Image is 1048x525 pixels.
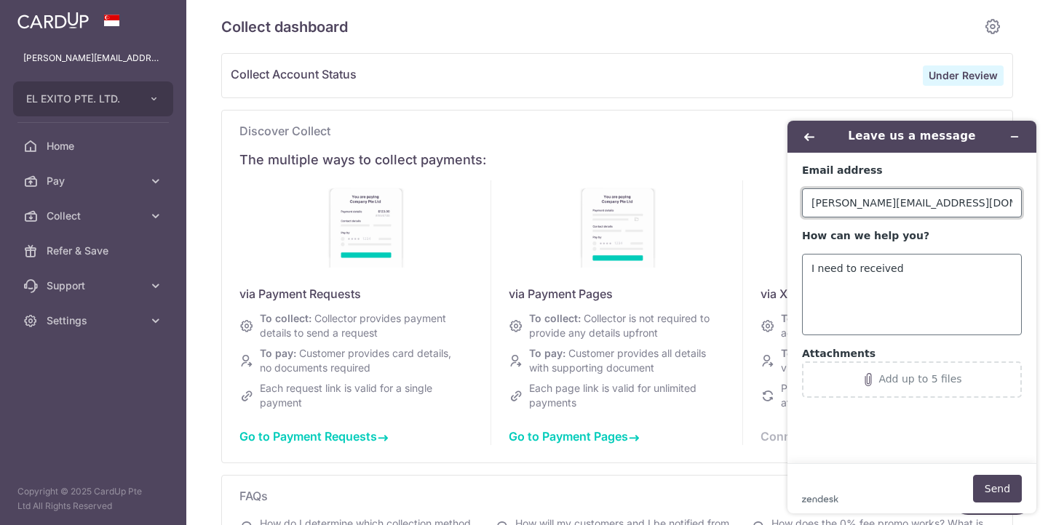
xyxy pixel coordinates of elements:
span: Support [47,278,143,293]
button: EL EXITO PTE. LTD. [13,81,173,116]
iframe: Find more information here [776,109,1048,525]
span: Help [33,10,63,23]
p: [PERSON_NAME][EMAIL_ADDRESS][DOMAIN_NAME] [23,51,163,65]
span: Customer provides card details, no documents required [260,347,451,374]
span: To pay: [529,347,565,359]
span: Refer & Save [47,244,143,258]
span: Collect [47,209,143,223]
span: To collect: [529,312,581,324]
div: via Payment Requests [239,285,491,302]
p: Discover Collect [239,122,995,140]
span: Pay [47,174,143,188]
span: Collector provides payment details to send a request [260,312,446,339]
span: Customer provides all details with supporting document [529,347,706,374]
span: FAQs [239,487,977,505]
span: To collect: [260,312,311,324]
span: Collect Account Status [231,65,923,86]
span: Each page link is valid for unlimited payments [529,382,696,409]
div: The multiple ways to collect payments: [239,151,995,169]
h5: Collect dashboard [221,15,978,39]
div: via Payment Pages [509,285,742,302]
a: Go to Payment Pages [509,429,640,444]
span: EL EXITO PTE. LTD. [26,92,134,106]
img: CardUp [17,12,89,29]
div: via Xero Plugin [761,285,995,302]
a: Go to Payment Requests [239,429,389,444]
span: Settings [47,313,143,328]
span: Collector is not required to provide any details upfront [529,312,710,339]
span: Home [47,139,143,153]
div: Discover Collect [239,145,995,451]
span: Discover Collect [239,122,977,140]
img: discover-payment-requests-886a7fde0c649710a92187107502557eb2ad8374a8eb2e525e76f9e186b9ffba.jpg [322,180,409,268]
span: Each request link is valid for a single payment [260,382,432,409]
img: discover-payment-pages-940d318898c69d434d935dddd9c2ffb4de86cb20fe041a80db9227a4a91428ac.jpg [573,180,661,268]
span: To pay: [260,347,296,359]
p: FAQs [239,487,995,505]
strong: Under Review [929,69,998,81]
